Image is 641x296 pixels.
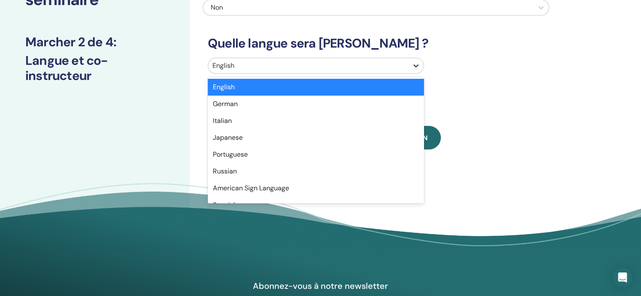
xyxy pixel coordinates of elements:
[208,197,424,213] div: Spanish
[211,3,223,12] span: Non
[223,280,418,291] h4: Abonnez-vous à notre newsletter
[612,267,633,288] div: Open Intercom Messenger
[208,79,424,96] div: English
[208,163,424,180] div: Russian
[208,96,424,112] div: German
[208,112,424,129] div: Italian
[25,53,164,83] h3: Langue et co-instructeur
[25,35,164,50] h3: Marcher 2 de 4 :
[208,129,424,146] div: Japanese
[208,180,424,197] div: American Sign Language
[208,146,424,163] div: Portuguese
[203,36,549,51] h3: Quelle langue sera [PERSON_NAME] ?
